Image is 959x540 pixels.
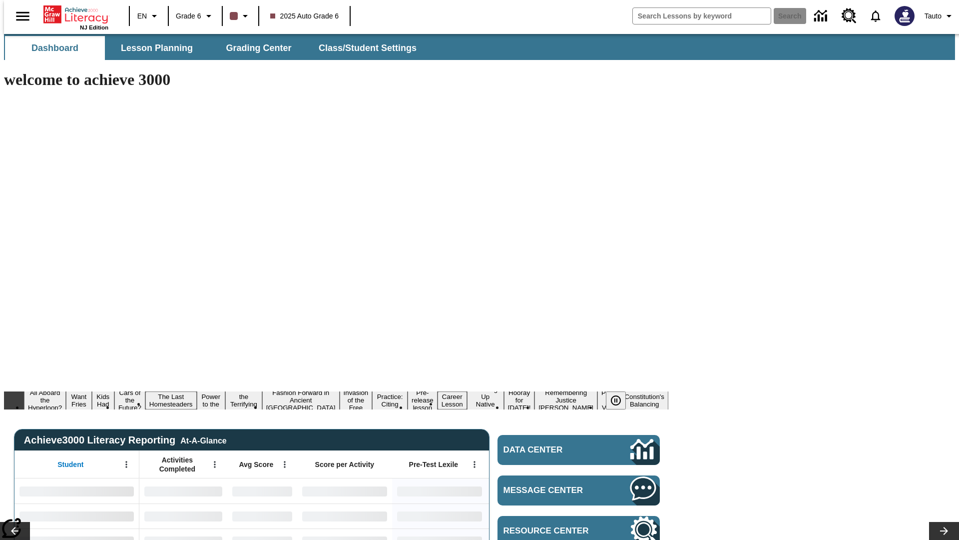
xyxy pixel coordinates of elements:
[80,24,108,30] span: NJ Edition
[8,1,37,31] button: Open side menu
[119,457,134,472] button: Open Menu
[438,391,467,409] button: Slide 12 Career Lesson
[133,7,165,25] button: Language: EN, Select a language
[226,42,291,54] span: Grading Center
[889,3,921,29] button: Select a new avatar
[633,8,771,24] input: search field
[4,34,955,60] div: SubNavbar
[114,387,145,413] button: Slide 4 Cars of the Future?
[467,457,482,472] button: Open Menu
[57,460,83,469] span: Student
[31,42,78,54] span: Dashboard
[534,387,597,413] button: Slide 15 Remembering Justice O'Connor
[895,6,915,26] img: Avatar
[467,384,504,417] button: Slide 13 Cooking Up Native Traditions
[315,460,375,469] span: Score per Activity
[863,3,889,29] a: Notifications
[239,460,273,469] span: Avg Score
[226,7,255,25] button: Class color is dark brown. Change class color
[176,11,201,21] span: Grade 6
[606,391,636,409] div: Pause
[137,11,147,21] span: EN
[225,384,262,417] button: Slide 7 Attack of the Terrifying Tomatoes
[121,42,193,54] span: Lesson Planning
[4,36,426,60] div: SubNavbar
[209,36,309,60] button: Grading Center
[277,457,292,472] button: Open Menu
[207,457,222,472] button: Open Menu
[270,11,339,21] span: 2025 Auto Grade 6
[139,478,227,503] div: No Data,
[139,503,227,528] div: No Data,
[43,3,108,30] div: Home
[597,387,620,413] button: Slide 16 Point of View
[620,384,668,417] button: Slide 17 The Constitution's Balancing Act
[606,391,626,409] button: Pause
[504,387,535,413] button: Slide 14 Hooray for Constitution Day!
[24,434,227,446] span: Achieve3000 Literacy Reporting
[180,434,226,445] div: At-A-Glance
[503,485,600,495] span: Message Center
[5,36,105,60] button: Dashboard
[107,36,207,60] button: Lesson Planning
[262,387,340,413] button: Slide 8 Fashion Forward in Ancient Rome
[144,455,210,473] span: Activities Completed
[145,391,197,409] button: Slide 5 The Last Homesteaders
[925,11,942,21] span: Tauto
[409,460,459,469] span: Pre-Test Lexile
[311,36,425,60] button: Class/Student Settings
[4,70,668,89] h1: welcome to achieve 3000
[497,475,660,505] a: Message Center
[24,387,66,413] button: Slide 1 All Aboard the Hyperloop?
[172,7,219,25] button: Grade: Grade 6, Select a grade
[340,380,373,420] button: Slide 9 The Invasion of the Free CD
[836,2,863,29] a: Resource Center, Will open in new tab
[227,478,297,503] div: No Data,
[43,4,108,24] a: Home
[808,2,836,30] a: Data Center
[408,387,438,413] button: Slide 11 Pre-release lesson
[503,526,600,536] span: Resource Center
[921,7,959,25] button: Profile/Settings
[66,376,91,424] button: Slide 2 Do You Want Fries With That?
[497,435,660,465] a: Data Center
[503,445,597,455] span: Data Center
[92,376,114,424] button: Slide 3 Dirty Jobs Kids Had To Do
[197,384,226,417] button: Slide 6 Solar Power to the People
[372,384,408,417] button: Slide 10 Mixed Practice: Citing Evidence
[929,522,959,540] button: Lesson carousel, Next
[319,42,417,54] span: Class/Student Settings
[227,503,297,528] div: No Data,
